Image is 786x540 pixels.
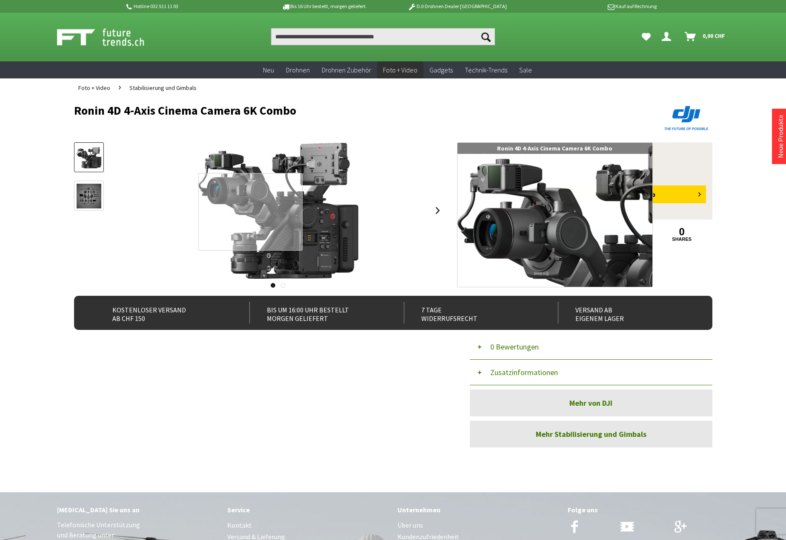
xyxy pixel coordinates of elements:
[397,520,559,531] a: Über uns
[513,61,538,79] a: Sale
[125,78,201,97] a: Stabilisierung und Gimbals
[652,237,712,242] a: shares
[271,28,495,45] input: Produkt, Marke, Kategorie, EAN, Artikelnummer…
[658,28,678,45] a: Dein Konto
[383,66,417,74] span: Foto + Video
[74,78,114,97] a: Foto + Video
[519,66,532,74] span: Sale
[258,1,391,12] p: Bis 16 Uhr bestellt, morgen geliefert.
[497,144,612,152] span: Ronin 4D 4-Axis Cinema Camera 6K Combo
[129,84,197,92] span: Stabilisierung und Gimbals
[57,504,219,515] div: [MEDICAL_DATA] Sie uns an
[404,302,540,323] div: 7 Tage Widerrufsrecht
[377,61,423,79] a: Foto + Video
[652,227,712,237] a: 0
[558,302,694,323] div: Versand ab eigenem Lager
[95,302,231,323] div: Kostenloser Versand ab CHF 150
[125,1,258,12] p: Hotline 032 511 11 03
[57,26,163,48] img: Shop Futuretrends - zur Startseite wechseln
[423,61,459,79] a: Gadgets
[263,66,274,74] span: Neu
[470,421,712,448] a: Mehr Stabilisierung und Gimbals
[77,147,101,168] img: Vorschau: Ronin 4D 4-Axis Cinema Camera 6K Combo
[78,84,110,92] span: Foto + Video
[280,61,316,79] a: Drohnen
[198,142,358,279] img: Ronin 4D 4-Axis Cinema Camera 6K Combo
[477,28,495,45] button: Suchen
[637,28,655,45] a: Meine Favoriten
[227,504,389,515] div: Service
[391,1,523,12] p: DJI Drohnen Dealer [GEOGRAPHIC_DATA]
[397,504,559,515] div: Unternehmen
[227,520,389,531] a: Kontakt
[776,115,785,158] a: Neue Produkte
[74,104,585,117] h1: Ronin 4D 4-Axis Cinema Camera 6K Combo
[568,504,729,515] div: Folge uns
[465,66,507,74] span: Technik-Trends
[470,360,712,385] button: Zusatzinformationen
[470,334,712,360] button: 0 Bewertungen
[316,61,377,79] a: Drohnen Zubehör
[249,302,385,323] div: Bis um 16:00 Uhr bestellt Morgen geliefert
[661,104,712,132] img: DJI
[459,61,513,79] a: Technik-Trends
[681,28,729,45] a: Warenkorb
[470,390,712,416] a: Mehr von DJI
[257,61,280,79] a: Neu
[322,66,371,74] span: Drohnen Zubehör
[524,1,657,12] p: Kauf auf Rechnung
[703,29,725,43] span: 0,00 CHF
[286,66,310,74] span: Drohnen
[429,66,453,74] span: Gadgets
